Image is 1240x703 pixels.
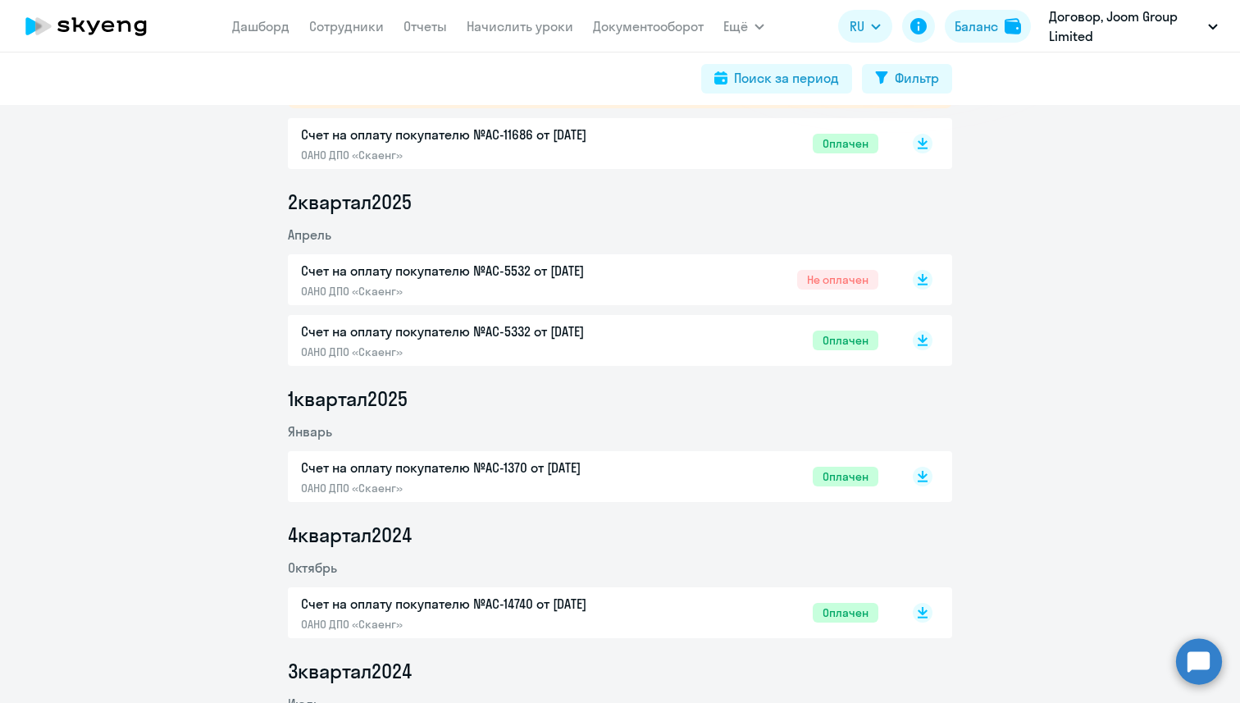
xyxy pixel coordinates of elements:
[701,64,852,94] button: Поиск за период
[288,226,331,243] span: Апрель
[301,594,878,632] a: Счет на оплату покупателю №AC-14740 от [DATE]ОАНО ДПО «Скаенг»Оплачен
[301,617,645,632] p: ОАНО ДПО «Скаенг»
[1005,18,1021,34] img: balance
[862,64,952,94] button: Фильтр
[723,16,748,36] span: Ещё
[1049,7,1201,46] p: Договор, Joom Group Limited
[301,322,645,341] p: Счет на оплату покупателю №AC-5332 от [DATE]
[955,16,998,36] div: Баланс
[301,261,645,281] p: Счет на оплату покупателю №AC-5532 от [DATE]
[467,18,573,34] a: Начислить уроки
[838,10,892,43] button: RU
[301,125,878,162] a: Счет на оплату покупателю №AC-11686 от [DATE]ОАНО ДПО «Скаенг»Оплачен
[301,148,645,162] p: ОАНО ДПО «Скаенг»
[813,603,878,623] span: Оплачен
[301,481,645,495] p: ОАНО ДПО «Скаенг»
[301,261,878,299] a: Счет на оплату покупателю №AC-5532 от [DATE]ОАНО ДПО «Скаенг»Не оплачен
[797,270,878,290] span: Не оплачен
[288,386,952,412] li: 1 квартал 2025
[301,125,645,144] p: Счет на оплату покупателю №AC-11686 от [DATE]
[895,68,939,88] div: Фильтр
[813,331,878,350] span: Оплачен
[301,345,645,359] p: ОАНО ДПО «Скаенг»
[723,10,764,43] button: Ещё
[734,68,839,88] div: Поиск за период
[301,458,878,495] a: Счет на оплату покупателю №AC-1370 от [DATE]ОАНО ДПО «Скаенг»Оплачен
[301,594,645,614] p: Счет на оплату покупателю №AC-14740 от [DATE]
[288,658,952,684] li: 3 квартал 2024
[945,10,1031,43] button: Балансbalance
[288,423,332,440] span: Январь
[850,16,864,36] span: RU
[288,559,337,576] span: Октябрь
[1041,7,1226,46] button: Договор, Joom Group Limited
[403,18,447,34] a: Отчеты
[232,18,289,34] a: Дашборд
[309,18,384,34] a: Сотрудники
[813,467,878,486] span: Оплачен
[288,189,952,215] li: 2 квартал 2025
[813,134,878,153] span: Оплачен
[301,458,645,477] p: Счет на оплату покупателю №AC-1370 от [DATE]
[301,322,878,359] a: Счет на оплату покупателю №AC-5332 от [DATE]ОАНО ДПО «Скаенг»Оплачен
[593,18,704,34] a: Документооборот
[301,284,645,299] p: ОАНО ДПО «Скаенг»
[288,522,952,548] li: 4 квартал 2024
